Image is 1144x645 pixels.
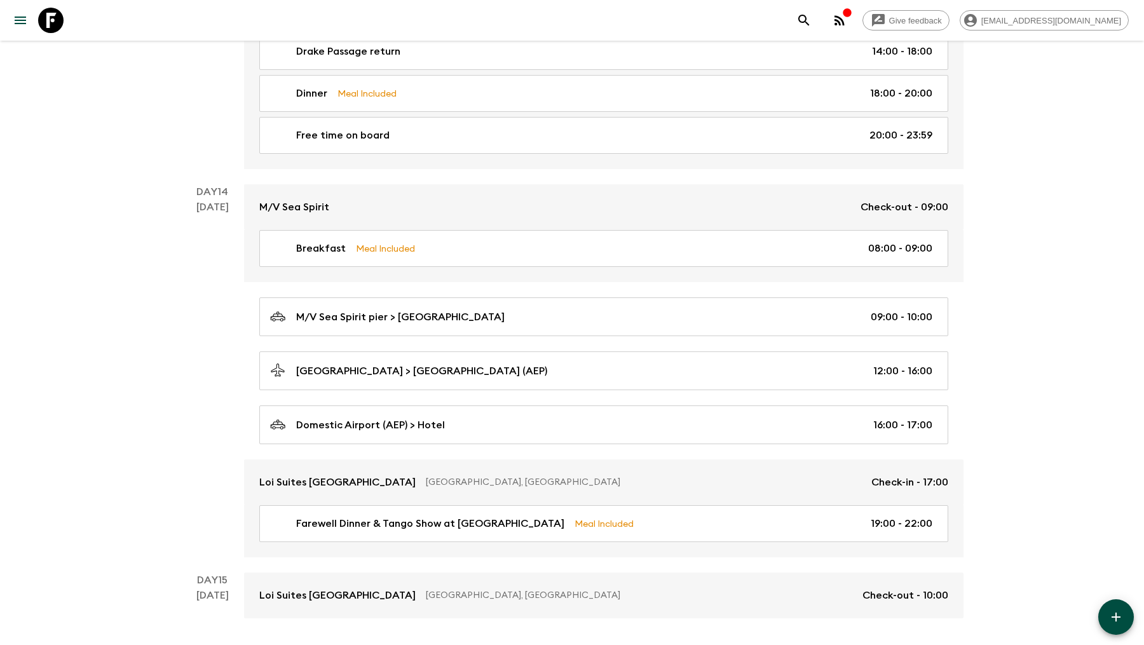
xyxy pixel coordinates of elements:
[960,10,1129,31] div: [EMAIL_ADDRESS][DOMAIN_NAME]
[259,351,948,390] a: [GEOGRAPHIC_DATA] > [GEOGRAPHIC_DATA] (AEP)12:00 - 16:00
[259,230,948,267] a: BreakfastMeal Included08:00 - 09:00
[259,297,948,336] a: M/V Sea Spirit pier > [GEOGRAPHIC_DATA]09:00 - 10:00
[244,184,964,230] a: M/V Sea SpiritCheck-out - 09:00
[882,16,949,25] span: Give feedback
[296,44,400,59] p: Drake Passage return
[296,128,390,143] p: Free time on board
[180,573,244,588] p: Day 15
[791,8,817,33] button: search adventures
[871,516,932,531] p: 19:00 - 22:00
[337,86,397,100] p: Meal Included
[873,418,932,433] p: 16:00 - 17:00
[259,200,329,215] p: M/V Sea Spirit
[259,75,948,112] a: DinnerMeal Included18:00 - 20:00
[575,517,634,531] p: Meal Included
[426,476,861,489] p: [GEOGRAPHIC_DATA], [GEOGRAPHIC_DATA]
[244,459,964,505] a: Loi Suites [GEOGRAPHIC_DATA][GEOGRAPHIC_DATA], [GEOGRAPHIC_DATA]Check-in - 17:00
[870,86,932,101] p: 18:00 - 20:00
[259,475,416,490] p: Loi Suites [GEOGRAPHIC_DATA]
[872,44,932,59] p: 14:00 - 18:00
[873,363,932,379] p: 12:00 - 16:00
[356,241,415,255] p: Meal Included
[862,588,948,603] p: Check-out - 10:00
[296,86,327,101] p: Dinner
[868,241,932,256] p: 08:00 - 09:00
[871,475,948,490] p: Check-in - 17:00
[861,200,948,215] p: Check-out - 09:00
[259,588,416,603] p: Loi Suites [GEOGRAPHIC_DATA]
[196,588,229,618] div: [DATE]
[259,405,948,444] a: Domestic Airport (AEP) > Hotel16:00 - 17:00
[871,309,932,325] p: 09:00 - 10:00
[974,16,1128,25] span: [EMAIL_ADDRESS][DOMAIN_NAME]
[259,33,948,70] a: Drake Passage return14:00 - 18:00
[244,573,964,618] a: Loi Suites [GEOGRAPHIC_DATA][GEOGRAPHIC_DATA], [GEOGRAPHIC_DATA]Check-out - 10:00
[869,128,932,143] p: 20:00 - 23:59
[296,309,505,325] p: M/V Sea Spirit pier > [GEOGRAPHIC_DATA]
[862,10,950,31] a: Give feedback
[296,241,346,256] p: Breakfast
[180,184,244,200] p: Day 14
[196,200,229,557] div: [DATE]
[426,589,852,602] p: [GEOGRAPHIC_DATA], [GEOGRAPHIC_DATA]
[259,117,948,154] a: Free time on board20:00 - 23:59
[296,418,445,433] p: Domestic Airport (AEP) > Hotel
[296,363,547,379] p: [GEOGRAPHIC_DATA] > [GEOGRAPHIC_DATA] (AEP)
[259,505,948,542] a: Farewell Dinner & Tango Show at [GEOGRAPHIC_DATA]Meal Included19:00 - 22:00
[8,8,33,33] button: menu
[296,516,564,531] p: Farewell Dinner & Tango Show at [GEOGRAPHIC_DATA]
